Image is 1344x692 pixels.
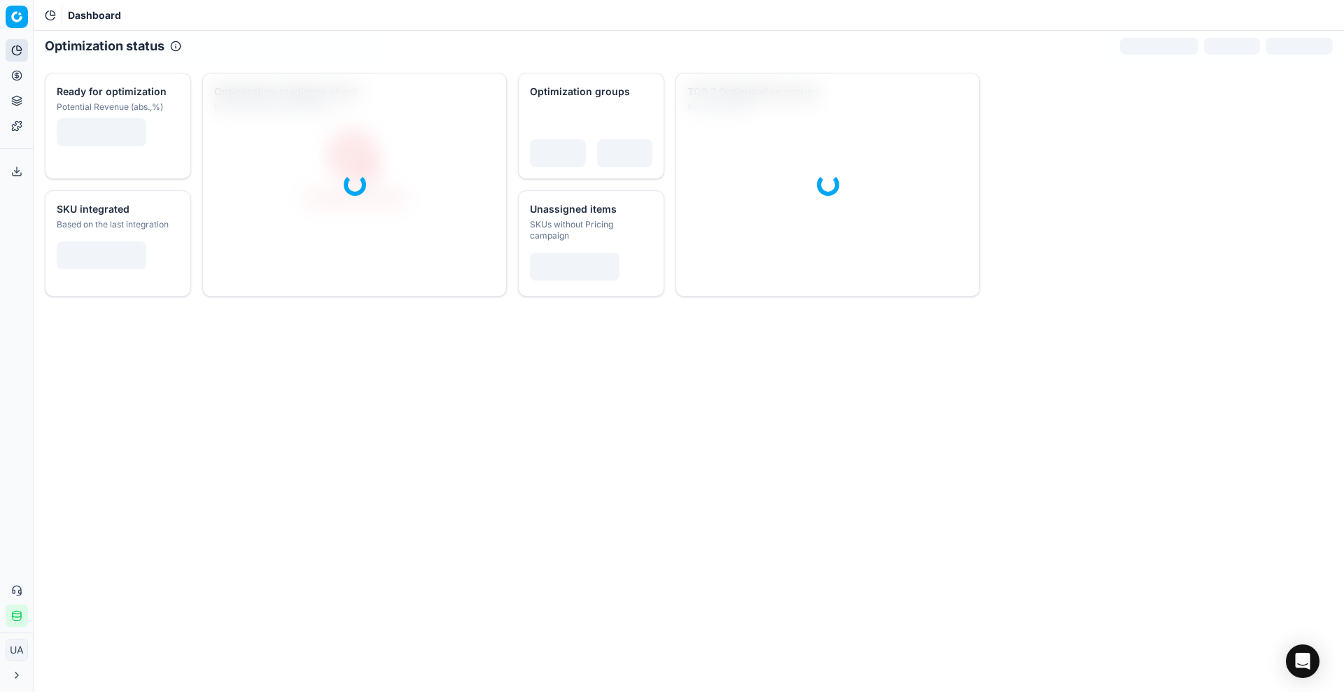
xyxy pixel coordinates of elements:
[1286,644,1319,678] div: Open Intercom Messenger
[6,639,28,661] button: UA
[57,101,176,113] div: Potential Revenue (abs.,%)
[6,640,27,661] span: UA
[57,202,176,216] div: SKU integrated
[57,219,176,230] div: Based on the last integration
[68,8,121,22] span: Dashboard
[45,36,164,56] h2: Optimization status
[530,85,650,99] div: Optimization groups
[68,8,121,22] nav: breadcrumb
[530,202,650,216] div: Unassigned items
[530,219,650,241] div: SKUs without Pricing campaign
[57,85,176,99] div: Ready for optimization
